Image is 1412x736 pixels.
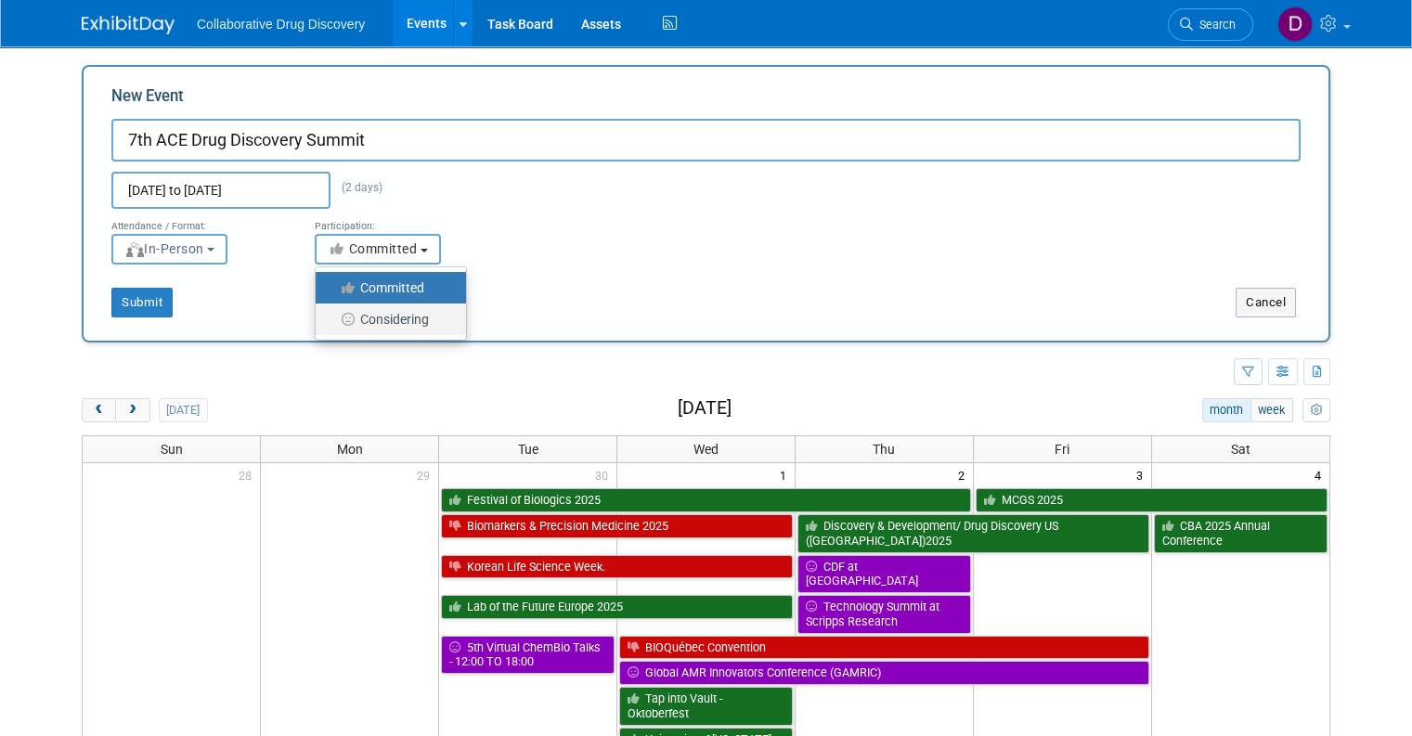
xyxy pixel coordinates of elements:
span: Fri [1055,442,1069,457]
a: Lab of the Future Europe 2025 [441,595,793,619]
span: (2 days) [330,181,382,194]
input: Start Date - End Date [111,172,330,209]
a: Korean Life Science Week. [441,555,793,579]
span: 28 [237,463,260,486]
div: Attendance / Format: [111,209,287,233]
span: 30 [593,463,616,486]
a: Search [1168,8,1253,41]
span: Sat [1231,442,1250,457]
a: Global AMR Innovators Conference (GAMRIC) [619,661,1149,685]
a: Festival of Biologics 2025 [441,488,971,512]
span: 29 [415,463,438,486]
span: In-Person [124,241,204,256]
label: Committed [325,276,447,300]
button: Committed [315,234,441,265]
span: 2 [956,463,973,486]
button: week [1250,398,1293,422]
h2: [DATE] [678,398,732,419]
span: Wed [693,442,719,457]
input: Name of Trade Show / Conference [111,119,1301,161]
button: [DATE] [159,398,208,422]
span: Thu [873,442,895,457]
span: Collaborative Drug Discovery [197,17,365,32]
button: Submit [111,288,173,317]
span: 3 [1134,463,1151,486]
img: ExhibitDay [82,16,175,34]
a: Biomarkers & Precision Medicine 2025 [441,514,793,538]
div: Participation: [315,209,490,233]
label: New Event [111,85,184,114]
button: In-Person [111,234,227,265]
span: Tue [518,442,538,457]
button: next [115,398,149,422]
button: prev [82,398,116,422]
i: Personalize Calendar [1310,405,1322,417]
button: month [1202,398,1251,422]
a: MCGS 2025 [976,488,1328,512]
span: Mon [337,442,363,457]
button: Cancel [1236,288,1296,317]
span: 1 [778,463,795,486]
img: Daniel Castro [1277,6,1313,42]
span: 4 [1313,463,1329,486]
span: Search [1193,18,1236,32]
label: Considering [325,307,447,331]
button: myCustomButton [1302,398,1330,422]
a: Discovery & Development/ Drug Discovery US ([GEOGRAPHIC_DATA])2025 [797,514,1149,552]
a: Tap into Vault - Oktoberfest [619,687,793,725]
a: Technology Summit at Scripps Research [797,595,971,633]
a: CDF at [GEOGRAPHIC_DATA] [797,555,971,593]
span: Committed [328,241,418,256]
a: CBA 2025 Annual Conference [1154,514,1328,552]
a: 5th Virtual ChemBio Talks - 12:00 TO 18:00 [441,636,615,674]
span: Sun [161,442,183,457]
a: BIOQuébec Convention [619,636,1149,660]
